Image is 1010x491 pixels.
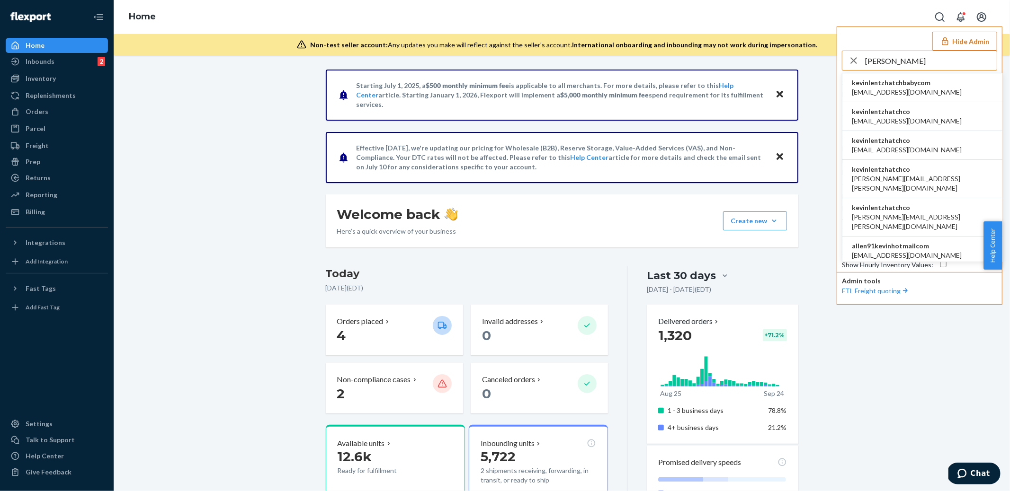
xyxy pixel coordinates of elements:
button: Hide Admin [932,32,997,51]
div: Last 30 days [647,268,716,283]
a: Home [6,38,108,53]
div: Orders [26,107,48,116]
a: Prep [6,154,108,169]
button: Close Navigation [89,8,108,26]
span: [EMAIL_ADDRESS][DOMAIN_NAME] [852,251,962,260]
span: 0 [482,386,491,402]
span: kevinlentzhatchbabycom [852,78,962,88]
div: Parcel [26,124,45,133]
div: Freight [26,141,49,150]
div: Inventory [26,74,56,83]
button: Canceled orders 0 [471,363,608,413]
div: Talk to Support [26,435,75,445]
span: kevinlentzhatchco [852,165,993,174]
div: Returns [26,173,51,183]
h3: Today [326,266,608,281]
input: Search or paste seller ID [865,51,997,70]
div: Help Center [26,451,64,461]
div: Add Fast Tag [26,303,60,311]
p: Starting July 1, 2025, a is applicable to all merchants. For more details, please refer to this a... [357,81,766,109]
div: Home [26,41,45,50]
button: Help Center [983,221,1002,270]
span: [EMAIL_ADDRESS][DOMAIN_NAME] [852,116,962,126]
p: Admin tools [842,276,997,286]
button: Non-compliance cases 2 [326,363,463,413]
div: Settings [26,419,53,429]
a: Freight [6,138,108,153]
div: Add Integration [26,257,68,265]
ol: breadcrumbs [121,3,163,31]
p: 4+ business days [668,423,761,432]
button: Open account menu [972,8,991,26]
p: [DATE] - [DATE] ( EDT ) [647,285,711,294]
div: Reporting [26,190,57,200]
span: 78.8% [769,406,787,414]
span: 5,722 [481,448,516,465]
button: Create new [723,211,787,230]
span: [EMAIL_ADDRESS][DOMAIN_NAME] [852,145,962,155]
p: Effective [DATE], we're updating our pricing for Wholesale (B2B), Reserve Storage, Value-Added Se... [357,143,766,172]
p: Canceled orders [482,374,535,385]
div: Fast Tags [26,284,56,293]
span: $5,000 monthly minimum fee [561,91,649,99]
p: Promised delivery speeds [658,457,741,468]
a: Inventory [6,71,108,86]
div: Prep [26,157,40,167]
p: Sep 24 [764,389,784,398]
img: hand-wave emoji [445,208,458,221]
a: Help Center [571,153,609,161]
span: 1,320 [658,327,692,343]
div: Give Feedback [26,467,72,477]
p: Inbounding units [481,438,535,449]
button: Close [774,88,786,102]
p: Available units [338,438,385,449]
div: Billing [26,207,45,217]
p: 1 - 3 business days [668,406,761,415]
img: Flexport logo [10,12,51,22]
div: Any updates you make will reflect against the seller's account. [310,40,817,50]
span: 21.2% [769,423,787,431]
span: kevinlentzhatchco [852,107,962,116]
p: Ready for fulfillment [338,466,425,475]
span: $500 monthly minimum fee [426,81,509,89]
span: 12.6k [338,448,372,465]
span: kevinlentzhatchco [852,136,962,145]
a: Home [129,11,156,22]
button: Open notifications [951,8,970,26]
a: Replenishments [6,88,108,103]
p: Here’s a quick overview of your business [337,227,458,236]
a: Billing [6,204,108,219]
div: 2 [98,57,105,66]
a: Returns [6,170,108,185]
button: Close [774,150,786,164]
span: 4 [337,327,346,343]
p: 2 shipments receiving, forwarding, in transit, or ready to ship [481,466,596,485]
button: Open Search Box [930,8,949,26]
h1: Welcome back [337,206,458,223]
span: International onboarding and inbounding may not work during impersonation. [572,41,817,49]
div: Inbounds [26,57,54,66]
a: Add Fast Tag [6,300,108,315]
div: Replenishments [26,91,76,100]
span: [PERSON_NAME][EMAIL_ADDRESS][PERSON_NAME][DOMAIN_NAME] [852,212,993,231]
button: Talk to Support [6,432,108,447]
button: Give Feedback [6,465,108,480]
span: [EMAIL_ADDRESS][DOMAIN_NAME] [852,88,962,97]
button: Delivered orders [658,316,720,327]
a: FTL Freight quoting [842,287,910,295]
div: Integrations [26,238,65,247]
p: Non-compliance cases [337,374,411,385]
a: Orders [6,104,108,119]
button: Orders placed 4 [326,305,463,355]
a: Help Center [6,448,108,464]
button: Invalid addresses 0 [471,305,608,355]
button: Integrations [6,235,108,250]
button: Fast Tags [6,281,108,296]
a: Settings [6,416,108,431]
a: Parcel [6,121,108,136]
div: + 71.2 % [763,329,787,341]
a: Reporting [6,187,108,202]
span: [PERSON_NAME][EMAIL_ADDRESS][PERSON_NAME][DOMAIN_NAME] [852,174,993,193]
